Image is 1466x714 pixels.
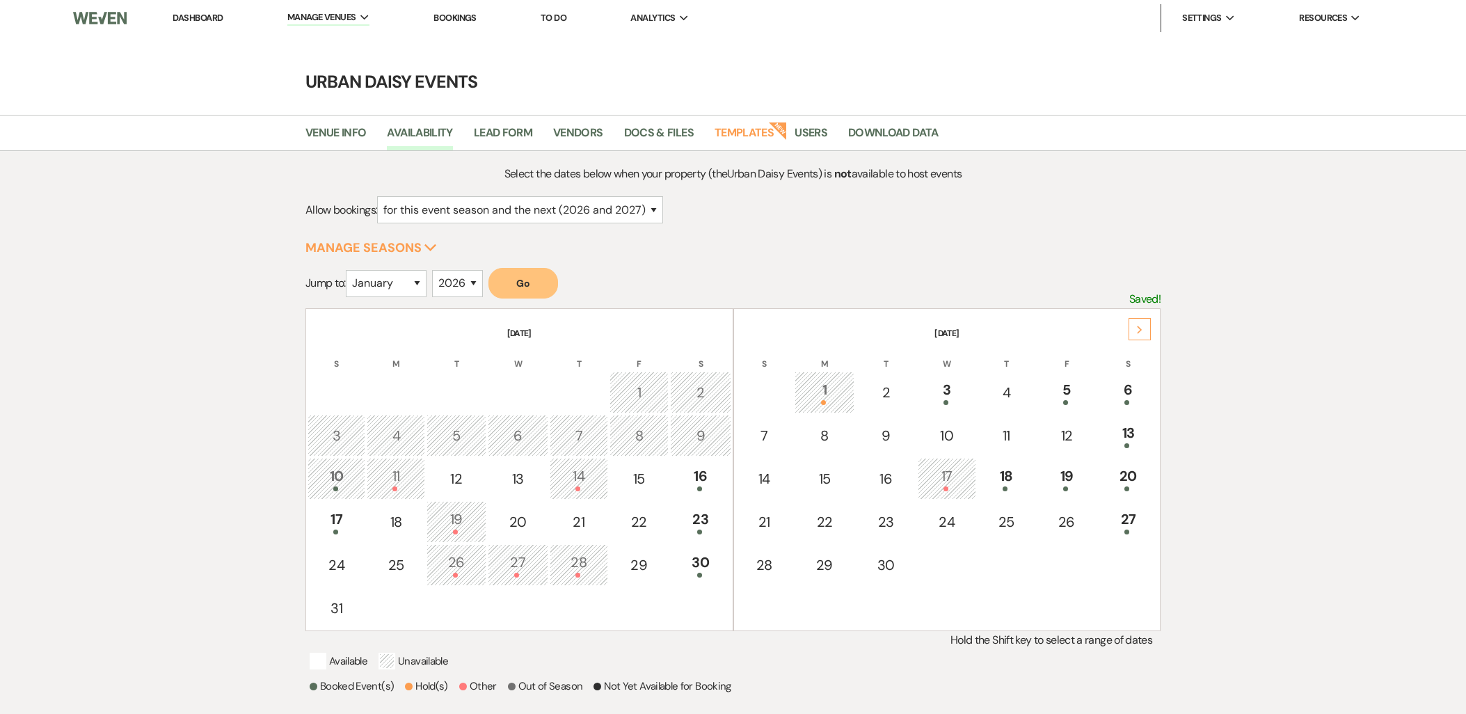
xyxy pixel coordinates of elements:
div: 19 [434,509,479,534]
a: Venue Info [305,124,367,150]
th: W [918,341,976,370]
div: 26 [1044,511,1089,532]
th: F [609,341,669,370]
div: 16 [678,466,723,491]
th: T [978,341,1036,370]
th: S [308,341,366,370]
div: 27 [495,552,541,578]
p: Not Yet Available for Booking [593,678,731,695]
div: 7 [743,425,786,446]
div: 28 [557,552,600,578]
a: Users [795,124,827,150]
p: Booked Event(s) [310,678,394,695]
th: W [488,341,548,370]
div: 3 [315,425,358,446]
div: 4 [374,425,417,446]
div: 7 [557,425,600,446]
div: 30 [863,555,909,576]
div: 13 [495,468,541,489]
div: 1 [802,379,847,405]
div: 16 [863,468,909,489]
th: [DATE] [735,310,1159,340]
a: Lead Form [474,124,532,150]
strong: New [769,120,788,140]
a: Templates [715,124,774,150]
p: Saved! [1129,290,1161,308]
th: S [1098,341,1158,370]
div: 8 [617,425,662,446]
span: Jump to: [305,276,346,290]
div: 2 [863,382,909,403]
a: Docs & Files [624,124,694,150]
div: 21 [557,511,600,532]
th: [DATE] [308,310,731,340]
div: 20 [495,511,541,532]
div: 19 [1044,466,1089,491]
div: 4 [985,382,1028,403]
span: Settings [1182,11,1222,25]
div: 6 [495,425,541,446]
div: 22 [617,511,662,532]
div: 29 [617,555,662,576]
th: M [795,341,854,370]
div: 6 [1106,379,1151,405]
div: 13 [1106,422,1151,448]
th: M [367,341,425,370]
div: 1 [617,382,662,403]
div: 24 [925,511,969,532]
strong: not [834,166,852,181]
h4: Urban Daisy Events [232,70,1234,94]
th: F [1037,341,1097,370]
p: Select the dates below when your property (the Urban Daisy Events ) is available to host events [413,165,1054,183]
span: Manage Venues [287,10,356,24]
div: 29 [802,555,847,576]
div: 5 [1044,379,1089,405]
button: Go [488,268,558,299]
p: Hold(s) [405,678,448,695]
th: S [735,341,794,370]
div: 2 [678,382,723,403]
img: Weven Logo [73,3,127,33]
div: 28 [743,555,786,576]
div: 17 [315,509,358,534]
p: Available [310,653,367,669]
div: 20 [1106,466,1151,491]
p: Unavailable [379,653,448,669]
span: Resources [1299,11,1347,25]
th: T [427,341,486,370]
div: 11 [374,466,417,491]
div: 25 [374,555,417,576]
a: Bookings [433,12,477,24]
th: S [670,341,731,370]
div: 10 [925,425,969,446]
a: Vendors [553,124,603,150]
span: Allow bookings: [305,203,377,217]
div: 26 [434,552,479,578]
div: 15 [802,468,847,489]
a: Download Data [848,124,939,150]
div: 9 [678,425,723,446]
div: 8 [802,425,847,446]
a: To Do [541,12,566,24]
div: 22 [802,511,847,532]
p: Out of Season [508,678,583,695]
div: 18 [985,466,1028,491]
div: 23 [863,511,909,532]
div: 14 [743,468,786,489]
div: 10 [315,466,358,491]
div: 9 [863,425,909,446]
div: 27 [1106,509,1151,534]
th: T [856,341,916,370]
div: 21 [743,511,786,532]
div: 18 [374,511,417,532]
div: 17 [925,466,969,491]
div: 14 [557,466,600,491]
div: 15 [617,468,662,489]
button: Manage Seasons [305,241,437,254]
div: 23 [678,509,723,534]
div: 11 [985,425,1028,446]
p: Hold the Shift key to select a range of dates [305,631,1161,649]
div: 31 [315,598,358,619]
div: 24 [315,555,358,576]
span: Analytics [630,11,675,25]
